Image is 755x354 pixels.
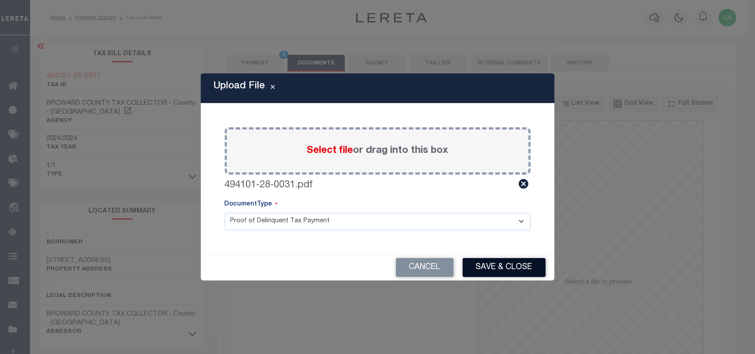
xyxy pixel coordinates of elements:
[214,80,265,92] h5: Upload File
[463,258,546,277] button: Save & Close
[307,146,353,156] span: Select file
[396,258,454,277] button: Cancel
[225,178,313,193] label: 494101-28-0031.pdf
[307,144,448,158] label: or drag into this box
[225,200,278,209] label: DocumentType
[265,83,281,94] button: Close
